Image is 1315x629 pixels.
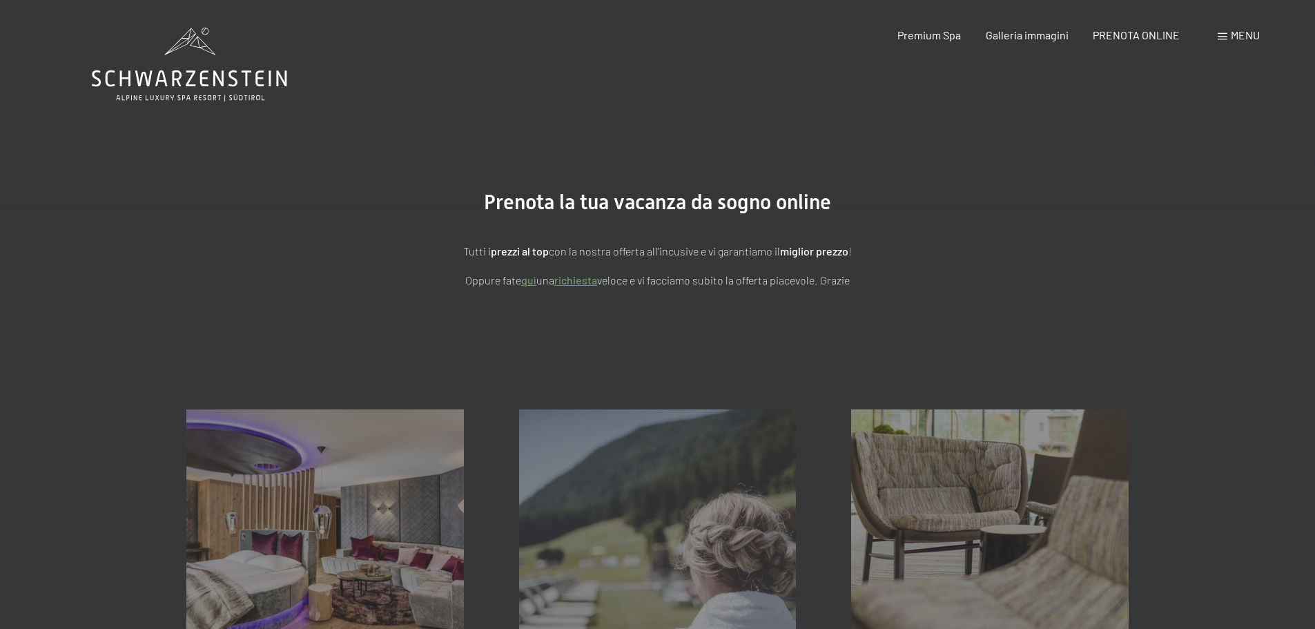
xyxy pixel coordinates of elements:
span: Prenota la tua vacanza da sogno online [484,190,831,214]
p: Tutti i con la nostra offerta all'incusive e vi garantiamo il ! [313,242,1003,260]
a: PRENOTA ONLINE [1093,28,1180,41]
p: Oppure fate una veloce e vi facciamo subito la offerta piacevole. Grazie [313,271,1003,289]
span: Menu [1231,28,1260,41]
a: Galleria immagini [986,28,1069,41]
strong: miglior prezzo [780,244,848,258]
a: quì [521,273,536,287]
a: richiesta [554,273,597,287]
strong: prezzi al top [491,244,549,258]
a: Premium Spa [897,28,961,41]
